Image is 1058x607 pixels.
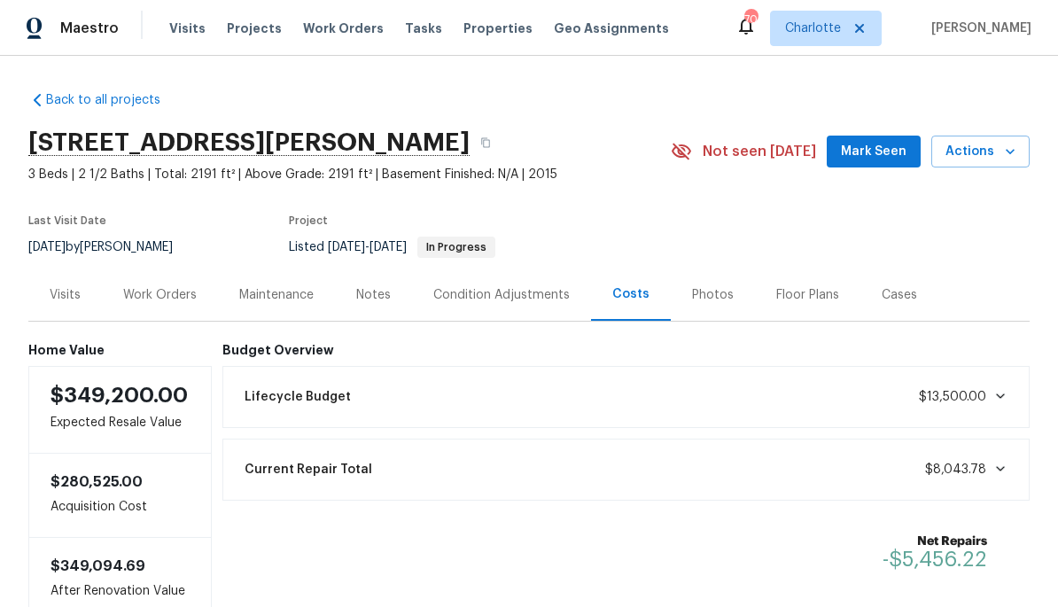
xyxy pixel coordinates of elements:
div: Floor Plans [776,286,839,304]
div: by [PERSON_NAME] [28,237,194,258]
div: Costs [612,285,650,303]
span: [DATE] [370,241,407,253]
span: Current Repair Total [245,461,372,479]
div: Visits [50,286,81,304]
div: Condition Adjustments [433,286,570,304]
span: Lifecycle Budget [245,388,351,406]
span: Maestro [60,19,119,37]
button: Mark Seen [827,136,921,168]
span: Charlotte [785,19,841,37]
div: Maintenance [239,286,314,304]
span: [DATE] [28,241,66,253]
span: -$5,456.22 [883,549,987,570]
span: Visits [169,19,206,37]
span: Last Visit Date [28,215,106,226]
span: Projects [227,19,282,37]
b: Net Repairs [883,533,987,550]
span: Listed [289,241,495,253]
span: Geo Assignments [554,19,669,37]
span: Tasks [405,22,442,35]
h6: Budget Overview [222,343,1031,357]
span: 3 Beds | 2 1/2 Baths | Total: 2191 ft² | Above Grade: 2191 ft² | Basement Finished: N/A | 2015 [28,166,671,183]
div: Notes [356,286,391,304]
span: Mark Seen [841,141,906,163]
a: Back to all projects [28,91,198,109]
div: 70 [744,11,757,28]
span: $349,200.00 [51,385,188,406]
div: Acquisition Cost [28,454,212,537]
span: Not seen [DATE] [703,143,816,160]
span: [DATE] [328,241,365,253]
div: Work Orders [123,286,197,304]
span: $13,500.00 [919,391,986,403]
span: $280,525.00 [51,475,143,489]
div: Cases [882,286,917,304]
span: Project [289,215,328,226]
div: Photos [692,286,734,304]
span: $349,094.69 [51,559,145,573]
span: In Progress [419,242,494,253]
h6: Home Value [28,343,212,357]
span: Properties [463,19,533,37]
button: Actions [931,136,1030,168]
span: - [328,241,407,253]
span: [PERSON_NAME] [924,19,1031,37]
span: Actions [945,141,1015,163]
button: Copy Address [470,127,502,159]
span: Work Orders [303,19,384,37]
span: $8,043.78 [925,463,986,476]
div: Expected Resale Value [28,366,212,454]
